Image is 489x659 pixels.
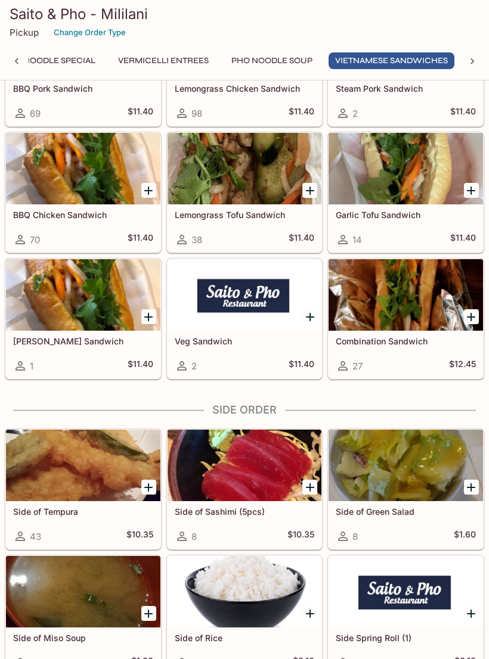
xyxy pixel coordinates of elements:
[175,83,315,94] h5: Lemongrass Chicken Sandwich
[167,429,323,549] a: Side of Sashimi (5pcs)8$10.35
[225,52,319,69] button: Pho Noodle Soup
[6,430,160,501] div: Side of Tempura
[112,52,215,69] button: Vermicelli Entrees
[128,359,153,373] h5: $11.40
[10,27,39,38] p: Pickup
[329,52,454,69] button: Vietnamese Sandwiches
[141,606,156,621] button: Add Side of Miso Soup
[191,531,197,542] span: 8
[328,429,484,549] a: Side of Green Salad8$1.60
[336,83,476,94] h5: Steam Pork Sandwich
[48,23,131,42] button: Change Order Type
[6,556,160,627] div: Side of Miso Soup
[13,633,153,643] h5: Side of Miso Soup
[450,232,476,247] h5: $11.40
[191,234,202,245] span: 38
[289,232,314,247] h5: $11.40
[168,556,322,627] div: Side of Rice
[352,234,362,245] span: 14
[302,309,317,324] button: Add Veg Sandwich
[167,132,323,253] a: Lemongrass Tofu Sandwich38$11.40
[141,480,156,495] button: Add Side of Tempura
[168,133,322,204] div: Lemongrass Tofu Sandwich
[128,106,153,120] h5: $11.40
[5,259,161,379] a: [PERSON_NAME] Sandwich1$11.40
[167,259,323,379] a: Veg Sandwich2$11.40
[126,529,153,543] h5: $10.35
[464,309,479,324] button: Add Combination Sandwich
[10,5,479,23] h3: Saito & Pho - Mililani
[175,210,315,220] h5: Lemongrass Tofu Sandwich
[168,430,322,501] div: Side of Sashimi (5pcs)
[289,106,314,120] h5: $11.40
[336,210,476,220] h5: Garlic Tofu Sandwich
[5,429,161,549] a: Side of Tempura43$10.35
[141,183,156,198] button: Add BBQ Chicken Sandwich
[352,531,358,542] span: 8
[464,183,479,198] button: Add Garlic Tofu Sandwich
[329,430,483,501] div: Side of Green Salad
[191,360,197,372] span: 2
[302,183,317,198] button: Add Lemongrass Tofu Sandwich
[336,506,476,517] h5: Side of Green Salad
[13,83,153,94] h5: BBQ Pork Sandwich
[336,336,476,346] h5: Combination Sandwich
[464,480,479,495] button: Add Side of Green Salad
[5,132,161,253] a: BBQ Chicken Sandwich70$11.40
[30,531,41,542] span: 43
[30,108,41,119] span: 69
[175,336,315,346] h5: Veg Sandwich
[128,232,153,247] h5: $11.40
[30,234,40,245] span: 70
[168,259,322,331] div: Veg Sandwich
[329,259,483,331] div: Combination Sandwich
[454,529,476,543] h5: $1.60
[329,133,483,204] div: Garlic Tofu Sandwich
[191,108,202,119] span: 98
[287,529,314,543] h5: $10.35
[302,480,317,495] button: Add Side of Sashimi (5pcs)
[141,309,156,324] button: Add Pâté Sandwich
[175,506,315,517] h5: Side of Sashimi (5pcs)
[13,506,153,517] h5: Side of Tempura
[289,359,314,373] h5: $11.40
[449,359,476,373] h5: $12.45
[352,108,358,119] span: 2
[464,606,479,621] button: Add Side Spring Roll (1)
[5,403,484,416] h4: Side Order
[13,210,153,220] h5: BBQ Chicken Sandwich
[329,556,483,627] div: Side Spring Roll (1)
[6,259,160,331] div: Pâté Sandwich
[328,132,484,253] a: Garlic Tofu Sandwich14$11.40
[302,606,317,621] button: Add Side of Rice
[352,360,363,372] span: 27
[328,259,484,379] a: Combination Sandwich27$12.45
[336,633,476,643] h5: Side Spring Roll (1)
[450,106,476,120] h5: $11.40
[6,133,160,204] div: BBQ Chicken Sandwich
[13,336,153,346] h5: [PERSON_NAME] Sandwich
[30,360,33,372] span: 1
[175,633,315,643] h5: Side of Rice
